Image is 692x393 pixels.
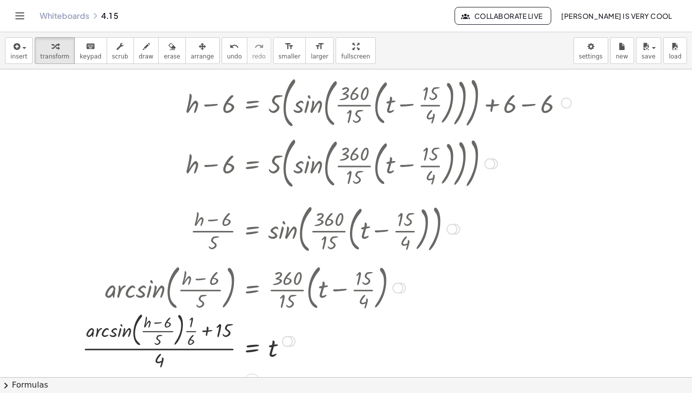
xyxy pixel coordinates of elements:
i: format_size [315,41,324,53]
span: smaller [279,53,300,60]
button: settings [574,37,608,64]
span: new [616,53,628,60]
span: erase [164,53,180,60]
span: scrub [112,53,128,60]
i: undo [230,41,239,53]
button: keyboardkeypad [74,37,107,64]
button: arrange [185,37,220,64]
i: keyboard [86,41,95,53]
button: load [663,37,687,64]
button: format_sizesmaller [273,37,306,64]
button: undoundo [222,37,247,64]
button: save [636,37,661,64]
button: draw [133,37,159,64]
i: redo [254,41,264,53]
button: format_sizelarger [305,37,334,64]
span: save [641,53,655,60]
button: redoredo [247,37,271,64]
span: larger [311,53,328,60]
span: keypad [80,53,102,60]
span: insert [10,53,27,60]
span: load [669,53,682,60]
span: transform [40,53,69,60]
i: format_size [285,41,294,53]
button: Collaborate Live [455,7,551,25]
span: [PERSON_NAME] Is very cool [561,11,672,20]
button: transform [35,37,75,64]
span: Collaborate Live [463,11,542,20]
span: draw [139,53,154,60]
button: fullscreen [336,37,375,64]
span: undo [227,53,242,60]
span: settings [579,53,603,60]
span: redo [252,53,266,60]
span: fullscreen [341,53,370,60]
button: scrub [107,37,134,64]
button: new [610,37,634,64]
button: Toggle navigation [12,8,28,24]
span: arrange [191,53,214,60]
button: insert [5,37,33,64]
a: Whiteboards [40,11,89,21]
button: erase [158,37,185,64]
button: [PERSON_NAME] Is very cool [553,7,680,25]
div: Apply the same math to both sides of the equation [244,374,260,390]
